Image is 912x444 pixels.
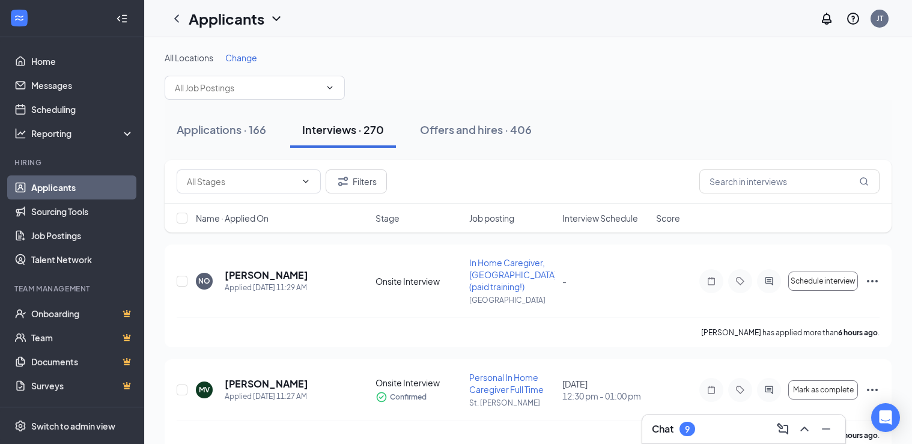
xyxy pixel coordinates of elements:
button: Mark as complete [788,380,858,400]
a: OnboardingCrown [31,302,134,326]
span: Stage [375,212,400,224]
svg: Collapse [116,13,128,25]
svg: Filter [336,174,350,189]
svg: CheckmarkCircle [375,391,388,403]
a: SurveysCrown [31,374,134,398]
svg: Ellipses [865,274,880,288]
svg: Ellipses [865,383,880,397]
div: Hiring [14,157,132,168]
span: In Home Caregiver, [GEOGRAPHIC_DATA] (paid training!) [469,257,557,292]
span: Score [656,212,680,224]
div: Applied [DATE] 11:29 AM [225,282,308,294]
div: Reporting [31,127,135,139]
svg: Notifications [819,11,834,26]
svg: Tag [733,276,747,286]
svg: Tag [733,385,747,395]
span: Change [225,52,257,63]
div: [DATE] [562,378,649,402]
a: Home [31,49,134,73]
div: JT [877,13,883,23]
div: Onsite Interview [375,377,462,389]
svg: Minimize [819,422,833,436]
div: Open Intercom Messenger [871,403,900,432]
div: Switch to admin view [31,420,115,432]
button: ChevronUp [795,419,814,439]
b: 6 hours ago [838,328,878,337]
h1: Applicants [189,8,264,29]
svg: MagnifyingGlass [859,177,869,186]
span: Confirmed [390,391,427,403]
span: Interview Schedule [562,212,638,224]
h5: [PERSON_NAME] [225,377,308,391]
p: St. [PERSON_NAME] [469,398,556,408]
span: Mark as complete [793,386,854,394]
span: Schedule interview [791,277,856,285]
span: 12:30 pm - 01:00 pm [562,390,649,402]
a: TeamCrown [31,326,134,350]
button: ComposeMessage [773,419,792,439]
div: Applied [DATE] 11:27 AM [225,391,308,403]
svg: WorkstreamLogo [13,12,25,24]
p: [GEOGRAPHIC_DATA] [469,295,556,305]
a: Messages [31,73,134,97]
button: Schedule interview [788,272,858,291]
input: Search in interviews [699,169,880,193]
div: NO [198,276,210,286]
div: Onsite Interview [375,275,462,287]
svg: Note [704,385,719,395]
h5: [PERSON_NAME] [225,269,308,282]
button: Minimize [816,419,836,439]
a: DocumentsCrown [31,350,134,374]
a: Applicants [31,175,134,199]
svg: Note [704,276,719,286]
input: All Job Postings [175,81,320,94]
div: Applications · 166 [177,122,266,137]
svg: ChevronDown [301,177,311,186]
span: - [562,276,567,287]
span: Personal In Home Caregiver Full Time [469,372,544,395]
svg: ChevronDown [325,83,335,93]
svg: ActiveChat [762,276,776,286]
a: Scheduling [31,97,134,121]
svg: ActiveChat [762,385,776,395]
a: Talent Network [31,248,134,272]
svg: QuestionInfo [846,11,860,26]
button: Filter Filters [326,169,387,193]
b: 6 hours ago [838,431,878,440]
svg: ChevronDown [269,11,284,26]
div: Interviews · 270 [302,122,384,137]
div: 9 [685,424,690,434]
svg: ChevronLeft [169,11,184,26]
div: Team Management [14,284,132,294]
span: Job posting [469,212,514,224]
span: All Locations [165,52,213,63]
h3: Chat [652,422,673,436]
input: All Stages [187,175,296,188]
a: Sourcing Tools [31,199,134,224]
svg: Settings [14,420,26,432]
svg: ChevronUp [797,422,812,436]
span: Name · Applied On [196,212,269,224]
p: [PERSON_NAME] has applied more than . [701,327,880,338]
svg: Analysis [14,127,26,139]
a: Job Postings [31,224,134,248]
div: Offers and hires · 406 [420,122,532,137]
svg: ComposeMessage [776,422,790,436]
div: MV [199,385,210,395]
